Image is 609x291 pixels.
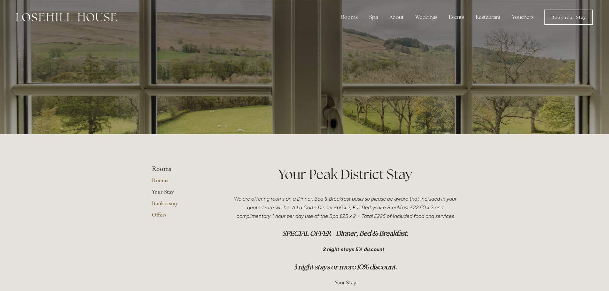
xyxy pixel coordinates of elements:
div: Rooms [336,11,363,24]
div: Spa [364,11,383,24]
a: Book Your Stay [544,10,593,25]
a: Offers [152,211,213,223]
a: Your Stay [152,188,213,200]
div: Events [444,11,469,24]
li: Rooms [152,165,213,173]
em: 3 night stays or more 10% discount. [294,263,397,271]
h1: Your Peak District Stay [233,165,457,184]
a: Book a stay [152,200,213,211]
div: About [384,11,409,24]
p: Your Stay [233,278,457,287]
em: 2 night stays 5% discount [323,246,385,252]
em: SPECIAL OFFER - Dinner, Bed & Breakfast. [282,229,408,238]
img: Losehill House [16,13,117,21]
a: Vouchers [507,11,539,24]
em: We are offering rooms on a Dinner, Bed & Breakfast basis so please be aware that included in your... [234,196,458,219]
a: Rooms [152,177,213,188]
div: Weddings [410,11,442,24]
div: Restaurant [471,11,506,24]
